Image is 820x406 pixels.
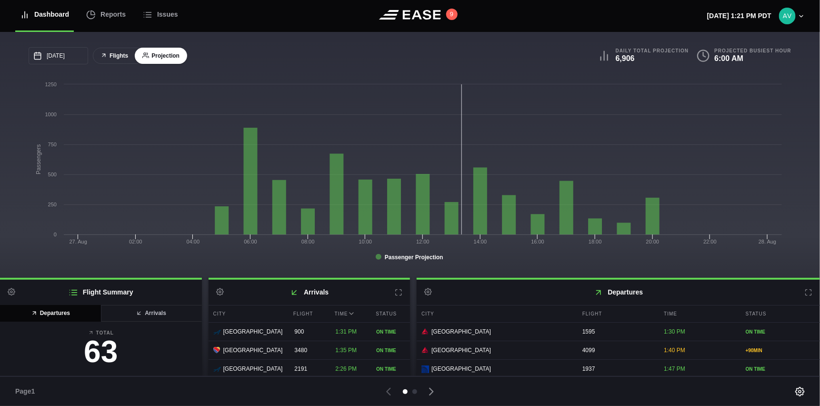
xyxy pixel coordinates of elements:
[330,305,369,322] div: Time
[93,48,136,64] button: Flights
[48,172,57,177] text: 500
[578,323,657,341] div: 1595
[69,239,87,244] tspan: 27. Aug
[659,305,738,322] div: Time
[715,54,744,62] b: 6:00 AM
[715,48,791,54] b: Projected Busiest Hour
[703,239,717,244] text: 22:00
[616,48,689,54] b: Daily Total Projection
[54,232,57,237] text: 0
[664,328,685,335] span: 1:30 PM
[664,347,685,354] span: 1:40 PM
[746,328,815,335] div: ON TIME
[431,327,491,336] span: [GEOGRAPHIC_DATA]
[746,347,815,354] div: + 90 MIN
[209,305,286,322] div: City
[135,48,187,64] button: Projection
[45,112,57,117] text: 1000
[417,280,820,305] h2: Departures
[359,239,372,244] text: 10:00
[29,47,88,64] input: mm/dd/yyyy
[48,202,57,207] text: 250
[707,11,771,21] p: [DATE] 1:21 PM PDT
[431,346,491,355] span: [GEOGRAPHIC_DATA]
[664,365,685,372] span: 1:47 PM
[578,360,657,378] div: 1937
[100,305,202,322] button: Arrivals
[578,341,657,359] div: 4099
[48,142,57,147] text: 750
[416,239,430,244] text: 12:00
[759,239,776,244] tspan: 28. Aug
[376,365,405,373] div: ON TIME
[474,239,487,244] text: 14:00
[223,327,283,336] span: [GEOGRAPHIC_DATA]
[589,239,602,244] text: 18:00
[289,305,328,322] div: Flight
[646,239,660,244] text: 20:00
[335,347,357,354] span: 1:35 PM
[8,329,194,372] a: Total63
[779,8,796,24] img: 9eca6f7b035e9ca54b5c6e3bab63db89
[446,9,458,20] button: 9
[746,365,815,373] div: ON TIME
[290,341,328,359] div: 3480
[301,239,315,244] text: 08:00
[578,305,657,322] div: Flight
[376,347,405,354] div: ON TIME
[244,239,257,244] text: 06:00
[187,239,200,244] text: 04:00
[209,280,410,305] h2: Arrivals
[290,323,328,341] div: 900
[335,328,357,335] span: 1:31 PM
[431,365,491,373] span: [GEOGRAPHIC_DATA]
[376,328,405,335] div: ON TIME
[741,305,820,322] div: Status
[8,329,194,336] b: Total
[371,305,410,322] div: Status
[385,254,443,261] tspan: Passenger Projection
[129,239,142,244] text: 02:00
[531,239,545,244] text: 16:00
[8,336,194,367] h3: 63
[223,346,283,355] span: [GEOGRAPHIC_DATA]
[417,305,575,322] div: City
[15,386,39,396] span: Page 1
[45,81,57,87] text: 1250
[290,360,328,378] div: 2191
[35,144,42,174] tspan: Passengers
[223,365,283,373] span: [GEOGRAPHIC_DATA]
[335,365,357,372] span: 2:26 PM
[616,54,635,62] b: 6,906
